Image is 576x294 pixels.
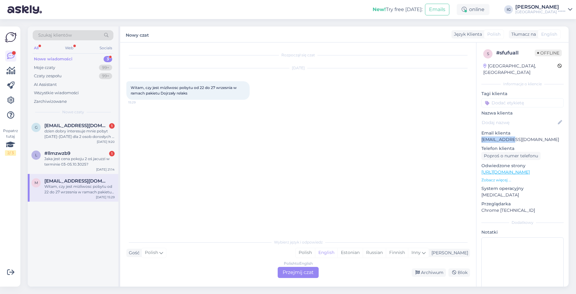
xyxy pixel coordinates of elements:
[481,207,564,214] p: Chrome [TECHNICAL_ID]
[34,90,79,96] div: Wszystkie wiadomości
[373,6,423,13] div: Try free [DATE]:
[128,100,151,105] span: 15:29
[481,81,564,87] div: Informacje o kliencie
[96,167,115,172] div: [DATE] 21:14
[363,248,386,257] div: Russian
[278,267,319,278] div: Przejmij czat
[64,44,75,52] div: Web
[109,123,115,129] div: 1
[515,5,566,10] div: [PERSON_NAME]
[35,153,37,157] span: l
[98,44,113,52] div: Socials
[34,99,67,105] div: Zarchiwizowane
[481,145,564,152] p: Telefon klienta
[33,44,40,52] div: All
[44,151,70,156] span: #llmzwzb9
[126,65,470,71] div: [DATE]
[104,56,112,62] div: 3
[483,63,558,76] div: [GEOGRAPHIC_DATA], [GEOGRAPHIC_DATA]
[487,51,489,56] span: s
[145,249,158,256] span: Polish
[34,65,55,71] div: Moje czaty
[126,240,470,245] div: Wybierz język i odpowiedz
[481,98,564,107] input: Dodać etykietę
[131,85,238,95] span: Witam, czy jest mizliwosc pobytu od 22 do 27 wrzesnia w ramach pakietu Dojrzały relaks
[35,125,38,130] span: g
[411,250,421,255] span: Inny
[425,4,449,15] button: Emails
[97,139,115,144] div: [DATE] 9:20
[35,180,38,185] span: m
[481,185,564,192] p: System operacyjny
[481,163,564,169] p: Odwiedzone strony
[448,268,470,277] div: Blok
[44,128,115,139] div: dzien dobry interesuje mnie pobyt [DATE]-[DATE] dla 2 osob dorosłych i 15 latka
[126,250,140,256] div: Gość
[337,248,363,257] div: Estonian
[451,31,482,38] div: Język Klienta
[515,5,572,14] a: [PERSON_NAME][GEOGRAPHIC_DATA] *****
[5,128,16,156] div: Popatrz tutaj
[481,177,564,183] p: Zobacz więcej ...
[535,50,562,56] span: Offline
[44,184,115,195] div: Witam, czy jest mizliwosc pobytu od 22 do 27 wrzesnia w ramach pakietu Dojrzały relaks
[126,30,149,38] label: Nowy czat
[44,156,115,167] div: Jaka jest cena pokoju 2 oś jacuzzi w terminie 03-05.10.3025?
[99,65,112,71] div: 99+
[99,73,112,79] div: 99+
[34,56,72,62] div: Nowe wiadomości
[481,201,564,207] p: Przeglądarka
[481,136,564,143] p: [EMAIL_ADDRESS][DOMAIN_NAME]
[481,169,530,175] a: [URL][DOMAIN_NAME]
[386,248,408,257] div: Finnish
[481,192,564,198] p: [MEDICAL_DATA]
[284,261,313,266] div: Polish to English
[62,109,84,115] span: Nowe czaty
[481,229,564,236] p: Notatki
[481,91,564,97] p: Tagi klienta
[38,32,72,38] span: Szukaj klientów
[504,5,513,14] div: IG
[34,82,57,88] div: AI Assistant
[44,123,108,128] span: goskap2@wp.pl
[509,31,536,38] div: Tłumacz na
[482,119,557,126] input: Dodaj nazwę
[373,6,386,12] b: New!
[96,195,115,199] div: [DATE] 15:29
[429,250,468,256] div: [PERSON_NAME]
[481,220,564,225] div: Dodatkowy
[457,4,489,15] div: online
[34,73,62,79] div: Czaty zespołu
[296,248,315,257] div: Polish
[109,151,115,156] div: 1
[481,130,564,136] p: Email klienta
[315,248,337,257] div: English
[126,52,470,58] div: Rozpoczął się czat
[481,110,564,116] p: Nazwa klienta
[5,150,16,156] div: 2 / 3
[412,268,446,277] div: Archiwum
[481,152,541,160] div: Poproś o numer telefonu
[487,31,500,38] span: Polish
[541,31,557,38] span: English
[44,178,108,184] span: meryyk@wp.pl
[5,31,17,43] img: Askly Logo
[496,49,535,57] div: # sfufuall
